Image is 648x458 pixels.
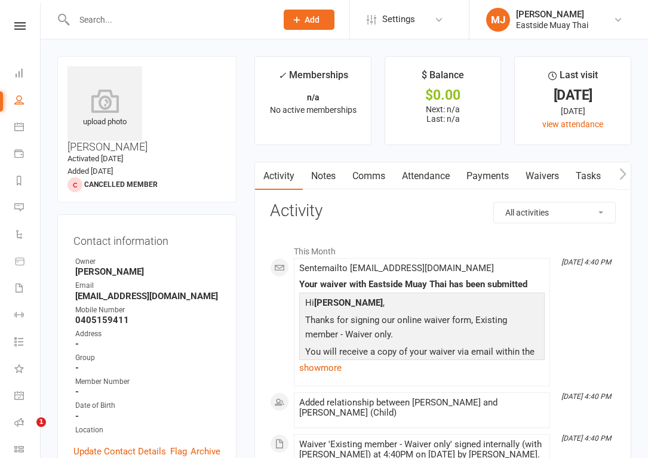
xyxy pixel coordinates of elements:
[299,263,494,273] span: Sent email to [EMAIL_ADDRESS][DOMAIN_NAME]
[14,142,41,168] a: Payments
[314,297,383,308] strong: [PERSON_NAME]
[516,9,588,20] div: [PERSON_NAME]
[270,105,357,115] span: No active memberships
[75,291,220,302] strong: [EMAIL_ADDRESS][DOMAIN_NAME]
[394,162,458,190] a: Attendance
[278,67,348,90] div: Memberships
[548,67,598,89] div: Last visit
[299,279,545,290] div: Your waiver with Eastside Muay Thai has been submitted
[75,280,220,291] div: Email
[67,66,226,153] h3: [PERSON_NAME]
[14,356,41,383] a: What's New
[12,417,41,446] iframe: Intercom live chat
[14,383,41,410] a: General attendance kiosk mode
[75,362,220,373] strong: -
[255,162,303,190] a: Activity
[75,352,220,364] div: Group
[299,398,545,418] div: Added relationship between [PERSON_NAME] and [PERSON_NAME] (Child)
[75,315,220,325] strong: 0405159411
[284,10,334,30] button: Add
[67,167,113,176] time: Added [DATE]
[307,93,320,102] strong: n/a
[75,256,220,268] div: Owner
[75,339,220,349] strong: -
[270,239,616,258] li: This Month
[75,376,220,388] div: Member Number
[75,400,220,411] div: Date of Birth
[75,305,220,316] div: Mobile Number
[270,202,616,220] h3: Activity
[75,411,220,422] strong: -
[75,425,220,436] div: Location
[526,104,620,118] div: [DATE]
[14,168,41,195] a: Reports
[542,119,603,129] a: view attendance
[302,313,542,345] p: Thanks for signing our online waiver form, Existing member - Waiver only.
[561,434,611,442] i: [DATE] 4:40 PM
[75,328,220,340] div: Address
[526,89,620,102] div: [DATE]
[36,417,46,427] span: 1
[396,89,490,102] div: $0.00
[302,345,542,376] p: You will receive a copy of your waiver via email within the next few days.
[517,162,567,190] a: Waivers
[14,410,41,437] a: Roll call kiosk mode
[486,8,510,32] div: MJ
[396,104,490,124] p: Next: n/a Last: n/a
[299,359,545,376] a: show more
[14,249,41,276] a: Product Sales
[84,180,158,189] span: Cancelled member
[14,61,41,88] a: Dashboard
[561,392,611,401] i: [DATE] 4:40 PM
[458,162,517,190] a: Payments
[344,162,394,190] a: Comms
[75,386,220,397] strong: -
[567,162,609,190] a: Tasks
[382,6,415,33] span: Settings
[422,67,464,89] div: $ Balance
[305,15,320,24] span: Add
[303,162,344,190] a: Notes
[302,296,542,313] p: Hi ,
[14,115,41,142] a: Calendar
[75,266,220,277] strong: [PERSON_NAME]
[70,11,268,28] input: Search...
[73,230,220,247] h3: Contact information
[278,70,286,81] i: ✓
[67,154,123,163] time: Activated [DATE]
[516,20,588,30] div: Eastside Muay Thai
[14,88,41,115] a: People
[561,258,611,266] i: [DATE] 4:40 PM
[67,89,142,128] div: upload photo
